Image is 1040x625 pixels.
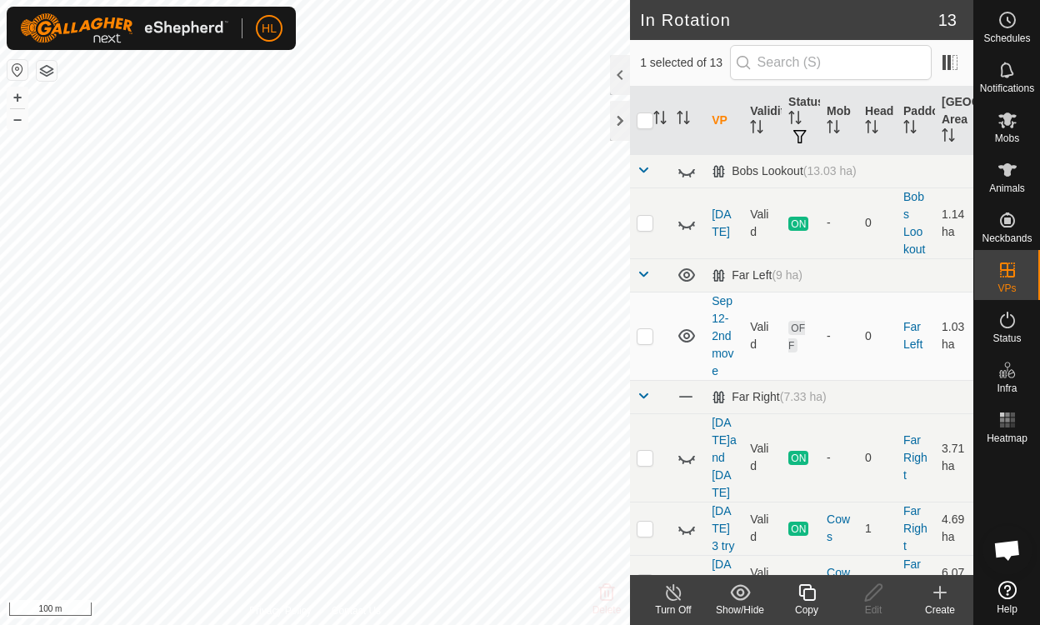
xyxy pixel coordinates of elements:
th: Head [858,87,897,155]
th: [GEOGRAPHIC_DATA] Area [935,87,973,155]
a: [DATE] [712,207,731,238]
div: Show/Hide [707,602,773,617]
td: 3.71 ha [935,413,973,502]
a: Far Right [903,433,927,482]
span: (13.03 ha) [803,164,857,177]
td: Valid [743,502,782,555]
div: Far Right [712,390,827,404]
th: Status [782,87,820,155]
span: Animals [989,183,1025,193]
span: 1 selected of 13 [640,54,729,72]
td: 4.69 ha [935,502,973,555]
td: 6.07 ha [935,555,973,608]
div: Bobs Lookout [712,164,856,178]
button: Map Layers [37,61,57,81]
a: [DATE]and [DATE] [712,416,737,499]
th: Mob [820,87,858,155]
td: 0 [858,292,897,380]
h2: In Rotation [640,10,938,30]
span: Heatmap [987,433,1027,443]
div: - [827,214,852,232]
span: Help [997,604,1017,614]
td: 0 [858,413,897,502]
td: 0 [858,187,897,258]
p-sorticon: Activate to sort [903,122,917,136]
th: Validity [743,87,782,155]
td: Valid [743,555,782,608]
span: OFF [788,321,805,352]
span: ON [788,451,808,465]
input: Search (S) [730,45,932,80]
a: Far Right [903,504,927,552]
div: Cows [827,564,852,599]
span: ON [788,217,808,231]
p-sorticon: Activate to sort [788,113,802,127]
div: Edit [840,602,907,617]
a: Far Left [903,320,922,351]
span: 13 [938,7,957,32]
a: Help [974,574,1040,621]
a: Bobs Lookout [903,190,925,256]
span: ON [788,522,808,536]
div: Far Left [712,268,802,282]
span: Mobs [995,133,1019,143]
span: Notifications [980,83,1034,93]
td: Valid [743,292,782,380]
span: VPs [997,283,1016,293]
p-sorticon: Activate to sort [827,122,840,136]
span: Neckbands [982,233,1032,243]
a: [DATE] 1st [712,557,731,606]
button: Reset Map [7,60,27,80]
button: – [7,109,27,129]
span: (7.33 ha) [780,390,827,403]
td: Valid [743,187,782,258]
p-sorticon: Activate to sort [677,113,690,127]
div: Open chat [982,525,1032,575]
span: Infra [997,383,1017,393]
td: Valid [743,413,782,502]
th: Paddock [897,87,935,155]
div: Turn Off [640,602,707,617]
td: 1.14 ha [935,187,973,258]
a: Far Right [903,557,927,606]
p-sorticon: Activate to sort [653,113,667,127]
div: Create [907,602,973,617]
a: Privacy Policy [249,603,312,618]
p-sorticon: Activate to sort [942,131,955,144]
a: Contact Us [332,603,381,618]
span: HL [262,20,277,37]
td: 1 [858,555,897,608]
td: 1.03 ha [935,292,973,380]
th: VP [705,87,743,155]
span: Status [992,333,1021,343]
div: - [827,327,852,345]
a: Sep 12-2nd move [712,294,733,377]
img: Gallagher Logo [20,13,228,43]
div: Copy [773,602,840,617]
td: 1 [858,502,897,555]
p-sorticon: Activate to sort [750,122,763,136]
a: [DATE] 3 try [712,504,734,552]
span: Schedules [983,33,1030,43]
div: Cows [827,511,852,546]
p-sorticon: Activate to sort [865,122,878,136]
span: (9 ha) [772,268,802,282]
div: - [827,449,852,467]
button: + [7,87,27,107]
